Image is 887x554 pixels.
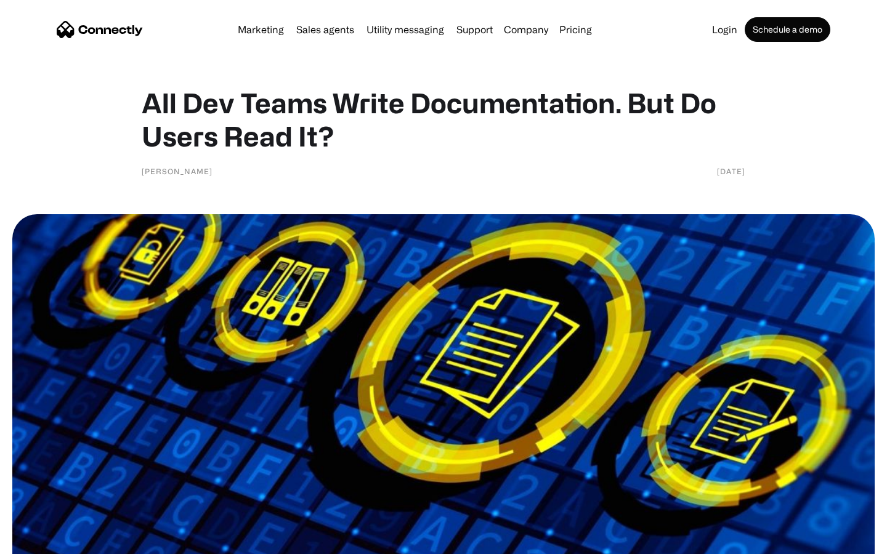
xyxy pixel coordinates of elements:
[707,25,742,34] a: Login
[142,165,213,177] div: [PERSON_NAME]
[362,25,449,34] a: Utility messaging
[291,25,359,34] a: Sales agents
[233,25,289,34] a: Marketing
[504,21,548,38] div: Company
[25,532,74,550] ul: Language list
[745,17,830,42] a: Schedule a demo
[554,25,597,34] a: Pricing
[12,532,74,550] aside: Language selected: English
[142,86,745,153] h1: All Dev Teams Write Documentation. But Do Users Read It?
[717,165,745,177] div: [DATE]
[452,25,498,34] a: Support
